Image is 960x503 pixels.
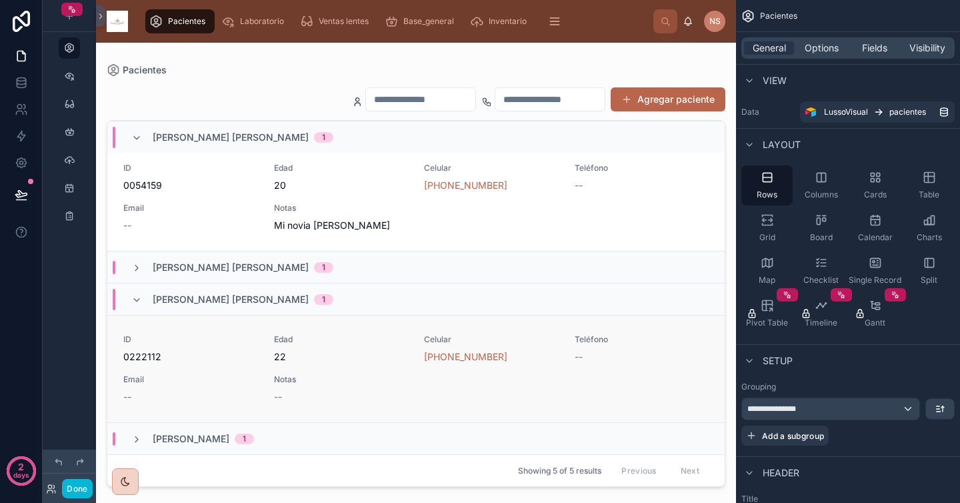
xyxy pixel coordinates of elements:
span: Ventas lentes [319,16,369,27]
span: [PERSON_NAME] [153,432,229,446]
img: App logo [107,11,128,32]
span: Celular [424,334,559,345]
span: ID [123,163,258,173]
span: Grid [759,232,775,243]
button: Table [903,165,955,205]
a: ID0054159Edad20Celular[PHONE_NUMBER]Teléfono--Email--NotasMi novia [PERSON_NAME] [107,143,725,251]
button: Grid [741,208,793,248]
span: -- [274,390,282,404]
span: Email [123,203,258,213]
span: LussoVisual [824,107,868,117]
button: Done [62,479,92,498]
span: 0054159 [123,179,258,192]
span: 0222112 [123,350,258,364]
button: Gantt [849,294,901,334]
span: Showing 5 of 5 results [518,466,601,476]
a: Laboratorio [217,9,293,33]
p: 2 [18,460,24,474]
button: Rows [741,165,793,205]
span: [PERSON_NAME] [PERSON_NAME] [153,131,309,144]
button: Timeline [795,294,847,334]
button: Calendar [849,208,901,248]
span: Fields [862,41,887,55]
span: Gantt [865,318,885,328]
span: Base_general [403,16,454,27]
span: Laboratorio [240,16,284,27]
span: Options [805,41,839,55]
button: Board [795,208,847,248]
span: NS [709,16,721,27]
span: Pivot Table [746,318,788,328]
span: Pacientes [123,63,167,77]
span: [PERSON_NAME] [PERSON_NAME] [153,261,309,274]
span: Edad [274,163,409,173]
label: Grouping [741,382,776,392]
span: Visibility [909,41,945,55]
span: Cards [864,189,887,200]
button: Single Record [849,251,901,291]
button: Checklist [795,251,847,291]
span: Rows [757,189,777,200]
span: -- [575,179,583,192]
span: Notas [274,374,409,385]
a: [PHONE_NUMBER] [424,179,507,192]
span: Add a subgroup [762,431,824,441]
img: Airtable Logo [805,107,816,117]
span: Map [759,275,775,286]
button: Add a subgroup [741,426,829,446]
span: Setup [763,354,793,368]
a: Ventas lentes [296,9,378,33]
span: -- [123,390,131,404]
span: Charts [917,232,942,243]
span: View [763,74,787,87]
span: Timeline [805,318,837,328]
a: LussoVisualpacientes [800,101,955,123]
button: Pivot Table [741,294,793,334]
p: days [13,466,29,484]
a: ID0222112Edad22Celular[PHONE_NUMBER]Teléfono--Email--Notas-- [107,315,725,422]
span: Single Record [849,275,901,286]
span: Celular [424,163,559,173]
span: -- [123,219,131,232]
span: 22 [274,350,409,364]
span: pacientes [889,107,926,117]
button: Cards [849,165,901,205]
a: Base_general [381,9,463,33]
button: Map [741,251,793,291]
span: Table [919,189,939,200]
a: [PHONE_NUMBER] [424,350,507,364]
a: Inventario [466,9,536,33]
span: Email [123,374,258,385]
span: Teléfono [575,334,709,345]
label: Data [741,107,795,117]
span: Columns [805,189,838,200]
span: [PERSON_NAME] [PERSON_NAME] [153,293,309,306]
span: Checklist [803,275,839,286]
div: 1 [322,132,325,143]
span: Board [810,232,833,243]
span: Pacientes [168,16,205,27]
span: Split [921,275,937,286]
span: ID [123,334,258,345]
span: Inventario [489,16,527,27]
button: Charts [903,208,955,248]
span: Mi novia [PERSON_NAME] [274,219,409,232]
span: Layout [763,138,801,151]
span: Teléfono [575,163,709,173]
button: Agregar paciente [611,87,725,111]
a: Pacientes [145,9,215,33]
span: 20 [274,179,409,192]
span: Pacientes [760,11,797,21]
button: Columns [795,165,847,205]
button: Split [903,251,955,291]
span: Header [763,466,799,480]
div: 1 [243,434,246,444]
span: Notas [274,203,409,213]
span: -- [575,350,583,364]
div: 1 [322,262,325,273]
span: General [753,41,786,55]
span: Calendar [858,232,893,243]
span: Edad [274,334,409,345]
div: 1 [322,294,325,305]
